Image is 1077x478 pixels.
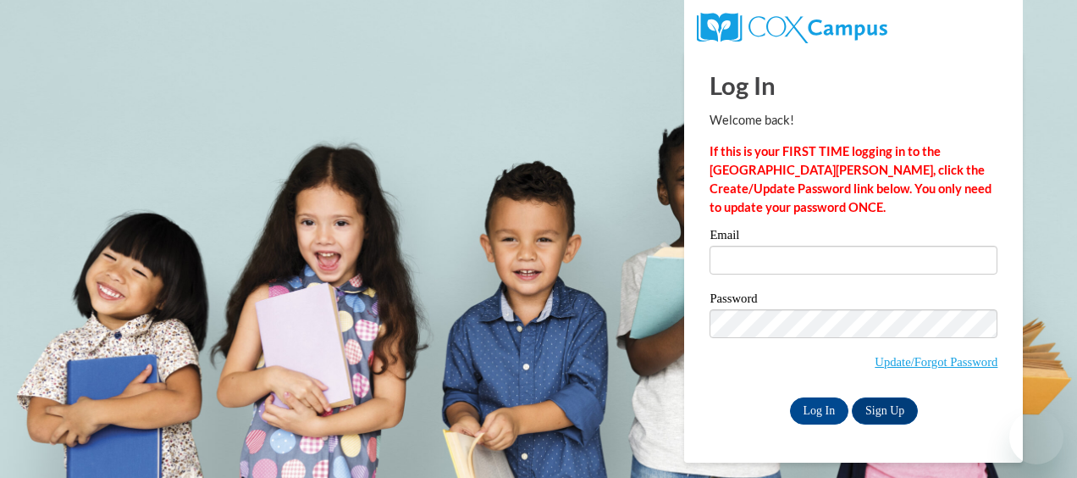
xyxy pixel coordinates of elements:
[875,355,997,369] a: Update/Forgot Password
[710,68,997,103] h1: Log In
[710,144,991,214] strong: If this is your FIRST TIME logging in to the [GEOGRAPHIC_DATA][PERSON_NAME], click the Create/Upd...
[697,13,886,43] img: COX Campus
[790,397,849,425] input: Log In
[710,292,997,309] label: Password
[852,397,918,425] a: Sign Up
[1009,410,1063,464] iframe: Button to launch messaging window
[710,111,997,130] p: Welcome back!
[710,229,997,246] label: Email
